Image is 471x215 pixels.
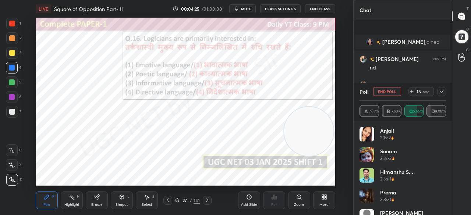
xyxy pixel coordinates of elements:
[391,198,394,201] img: streak-poll-icon.44701ccd.svg
[425,39,440,45] span: joined
[77,195,79,198] div: H
[380,176,388,182] h5: 2.6s
[388,176,390,182] h5: •
[52,195,54,198] div: P
[6,18,21,29] div: 1
[366,38,373,46] img: 397e93cec63243c1aa0752a5585e7e85.jpg
[6,174,22,186] div: Z
[389,135,391,141] h5: 2
[36,4,51,13] div: LIVE
[190,198,192,203] div: /
[360,55,367,63] img: 9110a26b629348df98664a932b96c492.jpg
[142,203,152,207] div: Select
[6,32,21,44] div: 2
[370,57,374,61] img: no-rating-badge.077c3623.svg
[360,88,369,96] h4: Poll
[380,127,394,135] h4: Anjali
[373,87,401,96] button: End Poll
[294,203,304,207] div: Zoom
[152,195,155,198] div: S
[305,4,335,13] button: End Class
[116,203,128,207] div: Shapes
[64,203,79,207] div: Highlight
[241,6,251,11] span: mute
[360,127,446,215] div: grid
[380,155,387,162] h5: 2.3s
[382,39,425,45] span: [PERSON_NAME]
[422,89,431,94] div: sec
[380,168,413,176] h4: Himanshu s...
[54,6,123,12] h4: Square of Opposition Part- II
[390,196,391,203] h5: 1
[380,147,397,155] h4: Sonam
[389,155,392,162] h5: 2
[374,55,419,63] h6: [PERSON_NAME]
[354,20,452,144] div: grid
[241,203,257,207] div: Add Slide
[466,47,469,53] p: G
[6,106,21,118] div: 7
[416,89,422,94] div: 16
[6,91,21,103] div: 6
[391,136,394,140] img: streak-poll-icon.44701ccd.svg
[181,198,188,203] div: 27
[127,195,130,198] div: L
[374,80,419,88] h6: [PERSON_NAME]
[370,64,446,72] div: nd
[360,127,374,141] img: 714e9429017947838f972e3129f2e1be.jpg
[388,196,390,203] h5: •
[6,144,22,156] div: C
[354,0,377,20] p: Chat
[6,62,21,74] div: 4
[260,4,301,13] button: CLASS SETTINGS
[387,155,389,162] h5: •
[380,196,388,203] h5: 3.8s
[360,147,374,162] img: 23a50f1430b141fb91626b6204685532.jpg
[194,197,200,204] div: 141
[6,76,21,88] div: 5
[229,4,256,13] button: mute
[391,177,394,181] img: streak-poll-icon.44701ccd.svg
[380,135,387,141] h5: 2.1s
[466,26,469,32] p: D
[467,6,469,11] p: T
[380,189,396,196] h4: Prerna
[432,57,446,61] div: 2:09 PM
[6,159,22,171] div: X
[376,40,381,44] img: no-rating-badge.077c3623.svg
[319,203,329,207] div: More
[432,82,446,87] div: 2:09 PM
[387,135,389,141] h5: •
[392,157,395,160] img: streak-poll-icon.44701ccd.svg
[360,168,374,183] img: 922bfb628abc4523887ead9842a182b4.jpg
[360,189,374,203] img: c1080fa45a5a44a8aab3a556101e2996.jpg
[390,176,391,182] h5: 1
[43,203,50,207] div: Pen
[6,47,21,59] div: 3
[91,203,102,207] div: Eraser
